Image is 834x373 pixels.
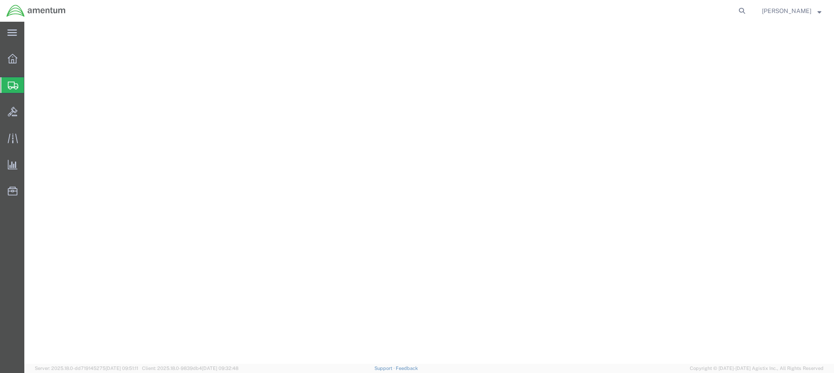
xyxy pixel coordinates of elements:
a: Support [374,366,396,371]
span: Client: 2025.18.0-9839db4 [142,366,238,371]
a: Feedback [396,366,418,371]
span: Alvaro Borbon [762,6,811,16]
span: Copyright © [DATE]-[DATE] Agistix Inc., All Rights Reserved [690,365,824,372]
span: Server: 2025.18.0-dd719145275 [35,366,138,371]
img: logo [6,4,66,17]
iframe: FS Legacy Container [24,22,834,364]
button: [PERSON_NAME] [761,6,822,16]
span: [DATE] 09:32:48 [202,366,238,371]
span: [DATE] 09:51:11 [106,366,138,371]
